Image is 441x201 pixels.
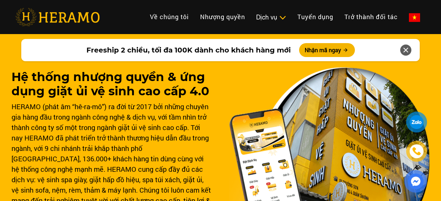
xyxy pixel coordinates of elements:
[279,14,286,21] img: subToggleIcon
[412,146,421,156] img: phone-icon
[86,45,291,55] span: Freeship 2 chiều, tối đa 100K dành cho khách hàng mới
[195,9,251,24] a: Nhượng quyền
[339,9,403,24] a: Trở thành đối tác
[292,9,339,24] a: Tuyển dụng
[406,141,427,162] a: phone-icon
[409,13,420,22] img: vn-flag.png
[15,8,100,26] img: heramo-logo.png
[144,9,195,24] a: Về chúng tôi
[299,43,355,57] button: Nhận mã ngay
[256,13,286,22] div: Dịch vụ
[12,70,212,98] h1: Hệ thống nhượng quyền & ứng dụng giặt ủi vệ sinh cao cấp 4.0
